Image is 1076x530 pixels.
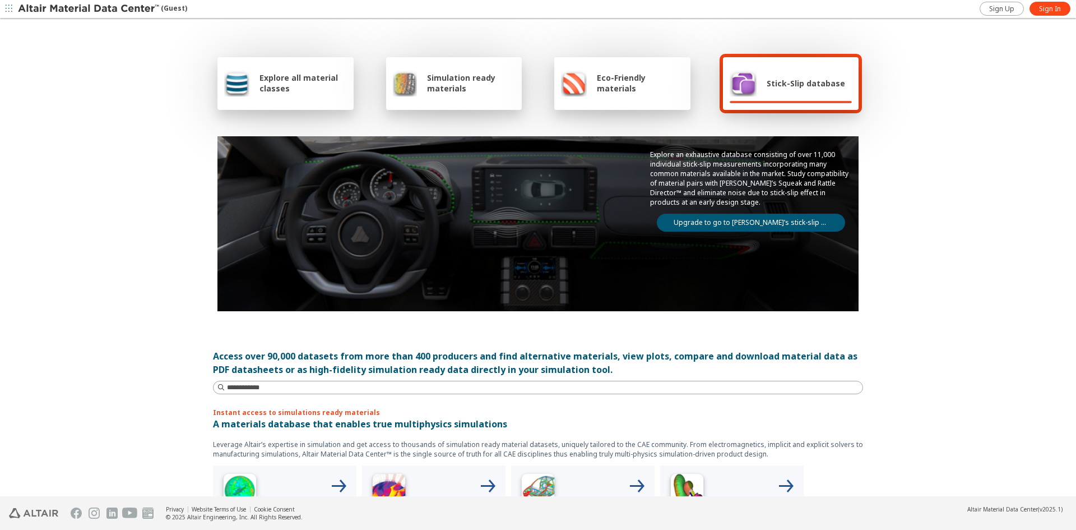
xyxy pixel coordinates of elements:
[18,3,187,15] div: (Guest)
[166,505,184,513] a: Privacy
[213,349,863,376] div: Access over 90,000 datasets from more than 400 producers and find alternative materials, view plo...
[650,150,852,207] p: Explore an exhaustive database consisting of over 11,000 individual stick-slip measurements incor...
[367,470,411,515] img: Low Frequency Icon
[217,470,262,515] img: High Frequency Icon
[259,72,347,94] span: Explore all material classes
[967,505,1038,513] span: Altair Material Data Center
[657,214,845,232] a: Upgrade to go to [PERSON_NAME]’s stick-slip database
[980,2,1024,16] a: Sign Up
[1039,4,1061,13] span: Sign In
[767,78,845,89] span: Stick-Slip database
[427,72,515,94] span: Simulation ready materials
[597,72,683,94] span: Eco-Friendly materials
[1029,2,1070,16] a: Sign In
[393,70,417,96] img: Simulation ready materials
[18,3,161,15] img: Altair Material Data Center
[213,417,863,431] p: A materials database that enables true multiphysics simulations
[192,505,246,513] a: Website Terms of Use
[561,70,587,96] img: Eco-Friendly materials
[516,470,560,515] img: Structural Analyses Icon
[730,70,757,96] img: Stick-Slip database
[665,470,709,515] img: Crash Analyses Icon
[9,508,58,518] img: Altair Engineering
[967,505,1063,513] div: (v2025.1)
[254,505,295,513] a: Cookie Consent
[213,408,863,417] p: Instant access to simulations ready materials
[989,4,1014,13] span: Sign Up
[224,70,249,96] img: Explore all material classes
[213,440,863,459] p: Leverage Altair’s expertise in simulation and get access to thousands of simulation ready materia...
[166,513,303,521] div: © 2025 Altair Engineering, Inc. All Rights Reserved.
